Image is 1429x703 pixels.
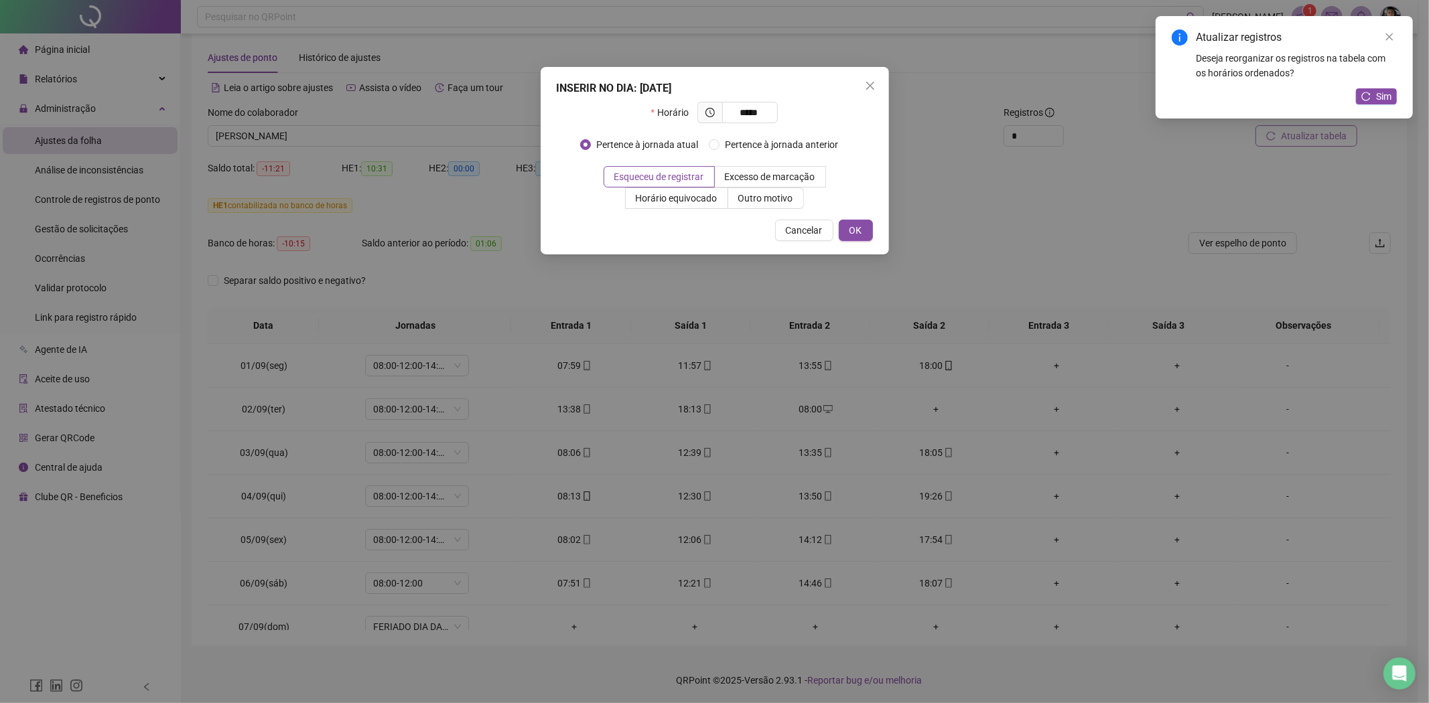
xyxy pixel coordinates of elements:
span: Cancelar [786,223,823,238]
span: Esqueceu de registrar [614,171,704,182]
span: info-circle [1172,29,1188,46]
div: Atualizar registros [1196,29,1397,46]
div: Open Intercom Messenger [1383,657,1416,690]
span: Outro motivo [738,193,793,204]
span: clock-circle [705,108,715,117]
button: Sim [1356,88,1397,104]
span: reload [1361,92,1371,101]
a: Close [1382,29,1397,44]
span: Excesso de marcação [725,171,815,182]
span: OK [849,223,862,238]
button: OK [839,220,873,241]
div: Deseja reorganizar os registros na tabela com os horários ordenados? [1196,51,1397,80]
label: Horário [651,102,697,123]
button: Cancelar [775,220,833,241]
span: Pertence à jornada anterior [720,137,843,152]
span: Sim [1376,89,1391,104]
span: close [865,80,876,91]
span: Horário equivocado [636,193,718,204]
span: Pertence à jornada atual [591,137,703,152]
span: close [1385,32,1394,42]
div: INSERIR NO DIA : [DATE] [557,80,873,96]
button: Close [860,75,881,96]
